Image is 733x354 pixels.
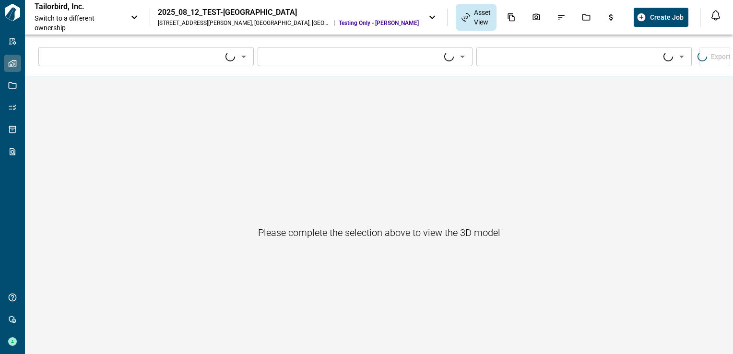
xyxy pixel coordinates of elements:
div: Issues & Info [551,9,571,25]
div: Takeoff Center [626,9,646,25]
div: [STREET_ADDRESS][PERSON_NAME] , [GEOGRAPHIC_DATA] , [GEOGRAPHIC_DATA] [158,19,331,27]
button: Open notification feed [708,8,723,23]
button: Create Job [634,8,688,27]
button: Open [456,50,469,63]
div: Jobs [576,9,596,25]
span: Asset View [474,8,491,27]
div: Documents [501,9,521,25]
div: 2025_08_12_TEST-[GEOGRAPHIC_DATA] [158,8,419,17]
button: Open [675,50,688,63]
h6: Please complete the selection above to view the 3D model [258,225,500,240]
div: Budgets [601,9,621,25]
span: Testing Only - [PERSON_NAME] [339,19,419,27]
div: Photos [526,9,546,25]
button: Open [237,50,250,63]
div: Asset View [456,4,497,31]
p: Tailorbird, Inc. [35,2,121,12]
span: Switch to a different ownership [35,13,121,33]
span: Create Job [650,12,684,22]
